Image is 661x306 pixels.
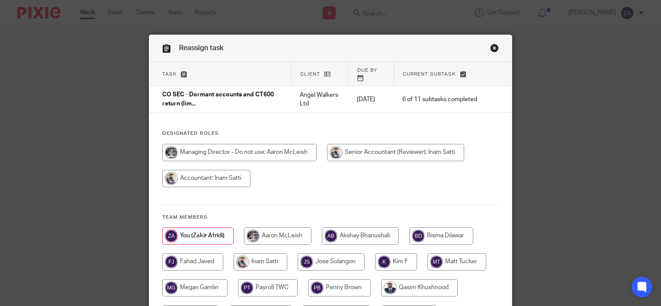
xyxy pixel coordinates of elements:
[403,72,456,76] span: Current subtask
[300,72,320,76] span: Client
[162,214,499,221] h4: Team members
[357,68,377,73] span: Due by
[179,45,224,51] span: Reassign task
[490,44,499,55] a: Close this dialog window
[357,95,385,104] p: [DATE]
[162,72,177,76] span: Task
[394,86,486,113] td: 6 of 11 subtasks completed
[300,91,340,108] p: Angel Walkers Ltd
[162,130,499,137] h4: Designated Roles
[162,92,274,107] span: CO SEC - Dormant accounts and CT600 return (lim...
